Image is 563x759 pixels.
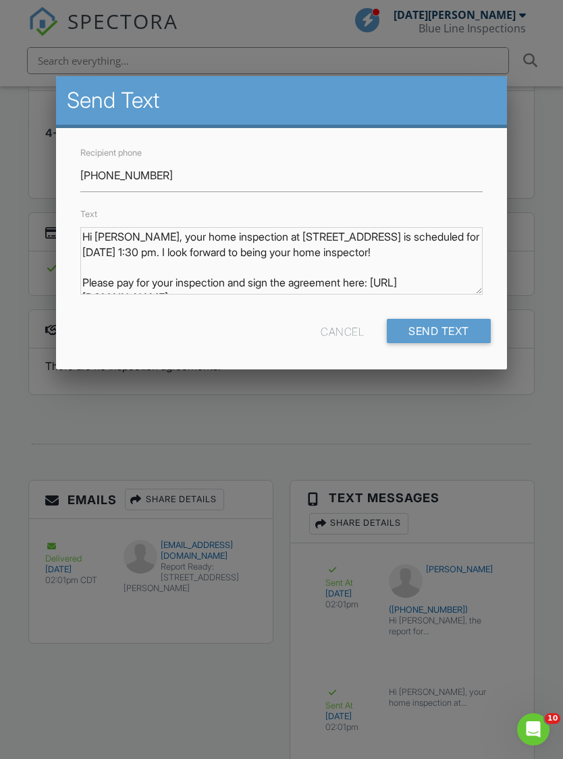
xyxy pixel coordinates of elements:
[545,713,560,724] span: 10
[321,319,364,343] div: Cancel
[387,319,491,343] input: Send Text
[80,148,142,158] label: Recipient phone
[80,209,97,219] label: Text
[67,87,495,114] h2: Send Text
[517,713,549,746] iframe: Intercom live chat
[80,227,482,295] textarea: Hi [PERSON_NAME], your home inspection at [STREET_ADDRESS] is scheduled for [DATE] 1:30 pm. I loo...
